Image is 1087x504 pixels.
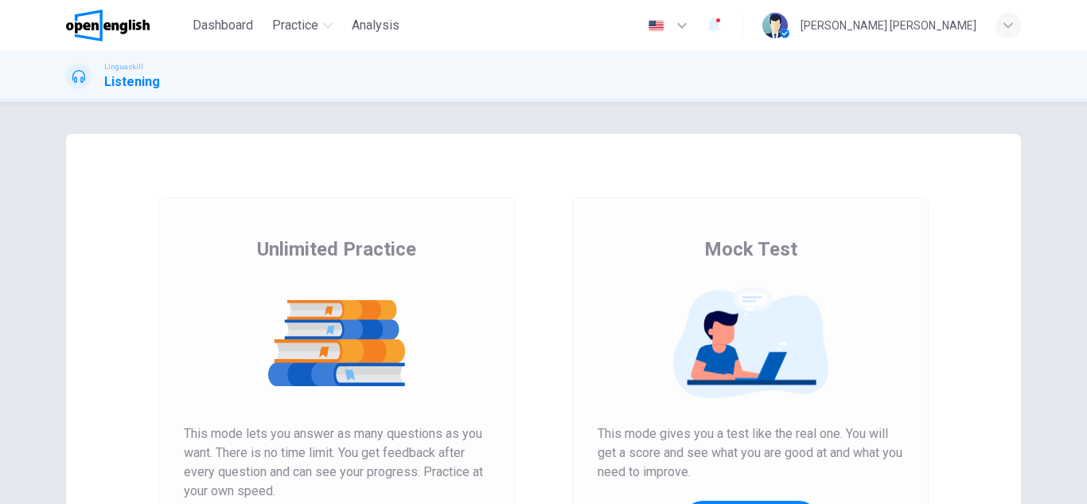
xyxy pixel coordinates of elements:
[646,20,666,32] img: en
[66,10,186,41] a: OpenEnglish logo
[345,11,406,40] button: Analysis
[193,16,253,35] span: Dashboard
[104,72,160,92] h1: Listening
[266,11,339,40] button: Practice
[104,61,143,72] span: Linguaskill
[186,11,259,40] button: Dashboard
[184,424,489,501] span: This mode lets you answer as many questions as you want. There is no time limit. You get feedback...
[704,236,797,262] span: Mock Test
[801,16,976,35] div: [PERSON_NAME] [PERSON_NAME]
[272,16,318,35] span: Practice
[762,13,788,38] img: Profile picture
[352,16,399,35] span: Analysis
[257,236,416,262] span: Unlimited Practice
[66,10,150,41] img: OpenEnglish logo
[598,424,903,482] span: This mode gives you a test like the real one. You will get a score and see what you are good at a...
